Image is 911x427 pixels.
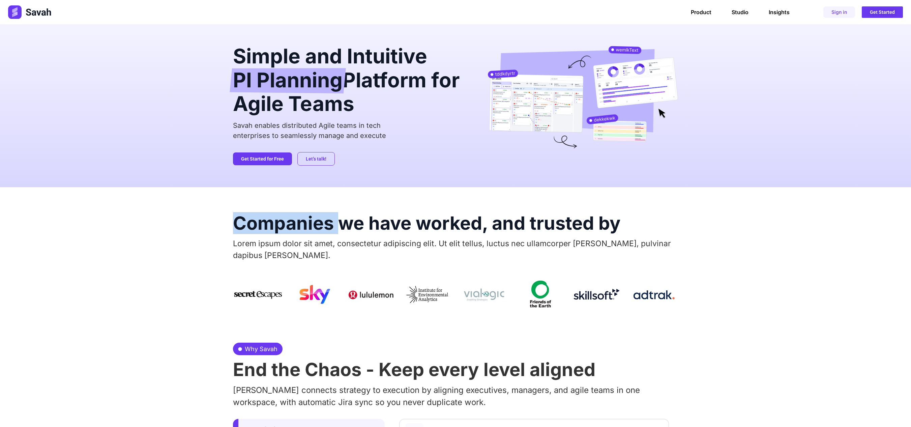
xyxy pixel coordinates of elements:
[241,156,284,161] span: Get Started for Free
[732,9,748,16] a: Studio
[831,10,847,15] span: Sign in
[769,9,790,16] a: Insights
[233,68,343,93] span: PI Planning
[823,6,855,18] a: Sign in
[233,152,292,165] a: Get Started for Free
[691,9,711,16] a: Product
[233,214,678,232] h2: Companies we have worked, and trusted by
[306,156,326,161] span: Let’s talk!
[870,10,895,15] span: Get Started
[877,395,911,427] iframe: Chat Widget
[233,120,466,141] p: Savah enables distributed Agile teams in tech enterprises to seamlessly manage and execute
[233,46,466,114] h2: Simple and Intuitive Platform for Agile Teams
[233,384,678,408] p: [PERSON_NAME] connects strategy to execution by aligning executives, managers, and agile teams in...
[297,152,335,166] a: Let’s talk!
[243,344,277,353] span: Why Savah
[691,9,790,16] nav: Menu
[233,238,678,261] p: Lorem ipsum dolor sit amet, consectetur adipiscing elit. Ut elit tellus, luctus nec ullamcorper [...
[862,6,903,18] a: Get Started
[233,361,678,379] h2: End the Chaos - Keep every level aligned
